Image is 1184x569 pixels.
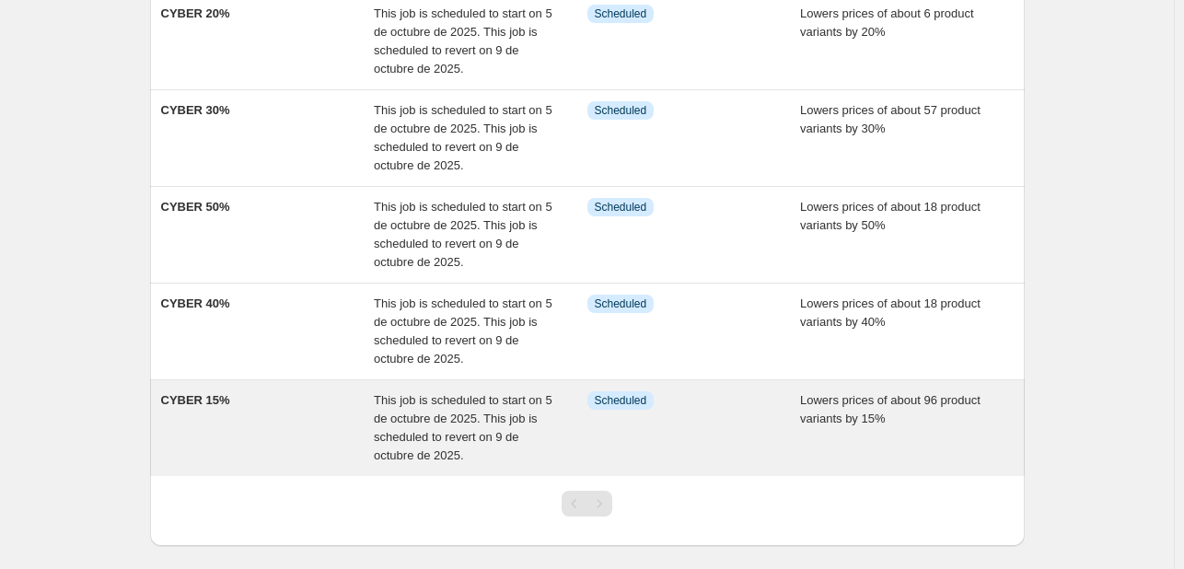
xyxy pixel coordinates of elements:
[595,393,647,408] span: Scheduled
[374,296,552,366] span: This job is scheduled to start on 5 de octubre de 2025. This job is scheduled to revert on 9 de o...
[595,296,647,311] span: Scheduled
[161,393,230,407] span: CYBER 15%
[374,393,552,462] span: This job is scheduled to start on 5 de octubre de 2025. This job is scheduled to revert on 9 de o...
[161,6,230,20] span: CYBER 20%
[562,491,612,517] nav: Pagination
[161,200,230,214] span: CYBER 50%
[374,103,552,172] span: This job is scheduled to start on 5 de octubre de 2025. This job is scheduled to revert on 9 de o...
[800,296,981,329] span: Lowers prices of about 18 product variants by 40%
[800,393,981,425] span: Lowers prices of about 96 product variants by 15%
[161,103,230,117] span: CYBER 30%
[595,200,647,215] span: Scheduled
[595,6,647,21] span: Scheduled
[595,103,647,118] span: Scheduled
[374,6,552,75] span: This job is scheduled to start on 5 de octubre de 2025. This job is scheduled to revert on 9 de o...
[800,6,974,39] span: Lowers prices of about 6 product variants by 20%
[374,200,552,269] span: This job is scheduled to start on 5 de octubre de 2025. This job is scheduled to revert on 9 de o...
[161,296,230,310] span: CYBER 40%
[800,200,981,232] span: Lowers prices of about 18 product variants by 50%
[800,103,981,135] span: Lowers prices of about 57 product variants by 30%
